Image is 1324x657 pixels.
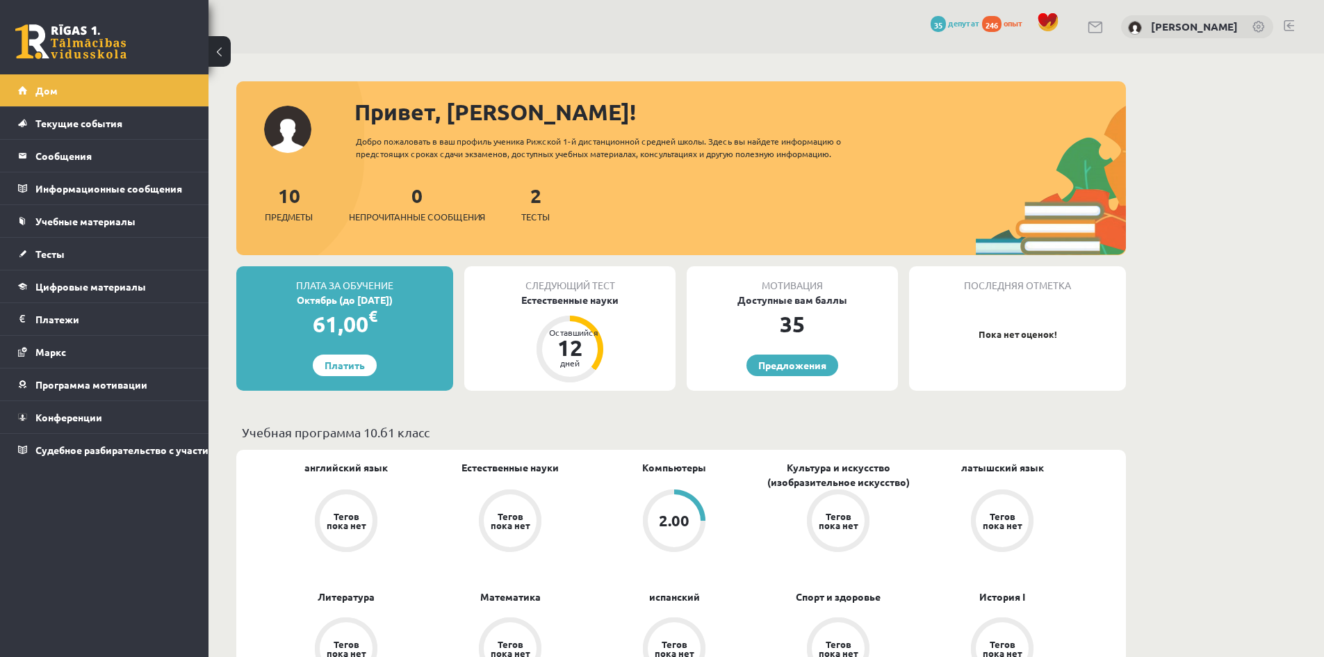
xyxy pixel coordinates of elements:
[304,461,388,473] font: английский язык
[461,460,559,475] a: Естественные науки
[649,590,700,603] font: испанский
[758,359,826,371] font: Предложения
[18,303,191,335] a: Платежи
[35,117,122,129] font: Текущие события
[480,590,541,603] font: Математика
[354,98,636,126] font: Привет, [PERSON_NAME]!
[642,460,706,475] a: Компьютеры
[464,293,676,384] a: Естественные науки Оставшийся 12 дней
[986,19,998,31] font: 246
[480,590,541,604] a: Математика
[18,74,191,106] a: Дом
[265,183,313,224] a: 10Предметы
[327,510,366,531] font: Тегов пока нет
[934,19,942,31] font: 35
[756,489,920,555] a: Тегов пока нет
[979,590,1025,603] font: История I
[368,306,377,326] font: €
[304,460,388,475] a: английский язык
[920,489,1084,555] a: Тегов пока нет
[979,590,1025,604] a: История I
[1004,17,1023,29] font: опыт
[521,293,619,306] font: Естественные науки
[491,510,530,531] font: Тегов пока нет
[349,183,485,224] a: 0Непрочитанные сообщения
[18,238,191,270] a: Тесты
[35,149,92,162] font: Сообщения
[313,355,377,376] a: Платить
[964,279,1071,291] font: Последняя отметка
[983,510,1022,531] font: Тегов пока нет
[659,511,689,530] font: 2.00
[35,248,65,260] font: Тесты
[296,279,393,291] font: Плата за обучение
[411,183,423,207] font: 0
[979,328,1057,340] font: Пока нет оценок!
[18,434,191,466] a: Судебное разбирательство с участием [PERSON_NAME]
[264,489,428,555] a: Тегов пока нет
[35,182,182,195] font: Информационные сообщения
[931,17,980,29] a: 35 депутат
[35,215,136,227] font: Учебные материалы
[18,336,191,368] a: Маркс
[428,489,592,555] a: Тегов пока нет
[35,378,147,391] font: Программа мотивации
[557,334,582,362] font: 12
[35,313,79,325] font: Платежи
[35,444,304,456] font: Судебное разбирательство с участием [PERSON_NAME]
[242,425,430,439] font: Учебная программа 10.б1 класс
[592,489,756,555] a: 2.00
[780,310,805,338] font: 35
[18,205,191,237] a: Учебные материалы
[642,461,706,473] font: Компьютеры
[18,270,191,302] a: Цифровые материалы
[961,460,1044,475] a: латышский язык
[961,461,1044,473] font: латышский язык
[325,359,365,371] font: Платить
[1128,21,1142,35] img: Максим Цибульский
[35,84,58,97] font: Дом
[530,183,541,207] font: 2
[18,172,191,204] a: Информационные сообщения
[762,279,823,291] font: Мотивация
[796,590,881,604] a: Спорт и здоровье
[737,293,847,306] font: Доступные вам баллы
[18,368,191,400] a: Программа мотивации
[948,17,980,29] font: депутат
[318,590,375,603] font: Литература
[15,24,126,59] a: Рижская 1-я средняя школа заочного обучения
[18,401,191,433] a: Конференции
[313,310,368,338] font: 61,00
[549,327,598,338] font: Оставшийся
[35,346,66,358] font: Маркс
[265,211,313,222] font: Предметы
[819,510,858,531] font: Тегов пока нет
[318,590,375,604] a: Литература
[1151,19,1238,33] a: [PERSON_NAME]
[796,590,881,603] font: Спорт и здоровье
[756,460,920,489] a: Культура и искусство (изобразительное искусство)
[356,136,841,159] font: Добро пожаловать в ваш профиль ученика Рижской 1-й дистанционной средней школы. Здесь вы найдете ...
[746,355,838,376] a: Предложения
[18,140,191,172] a: Сообщения
[278,183,300,207] font: 10
[521,183,550,224] a: 2Тесты
[767,461,910,488] font: Культура и искусство (изобразительное искусство)
[35,411,102,423] font: Конференции
[560,357,580,368] font: дней
[982,17,1030,29] a: 246 опыт
[35,280,146,293] font: Цифровые материалы
[349,211,485,222] font: Непрочитанные сообщения
[525,279,615,291] font: Следующий тест
[461,461,559,473] font: Естественные науки
[18,107,191,139] a: Текущие события
[649,590,700,604] a: испанский
[521,211,550,222] font: Тесты
[297,293,393,306] font: Октябрь (до [DATE])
